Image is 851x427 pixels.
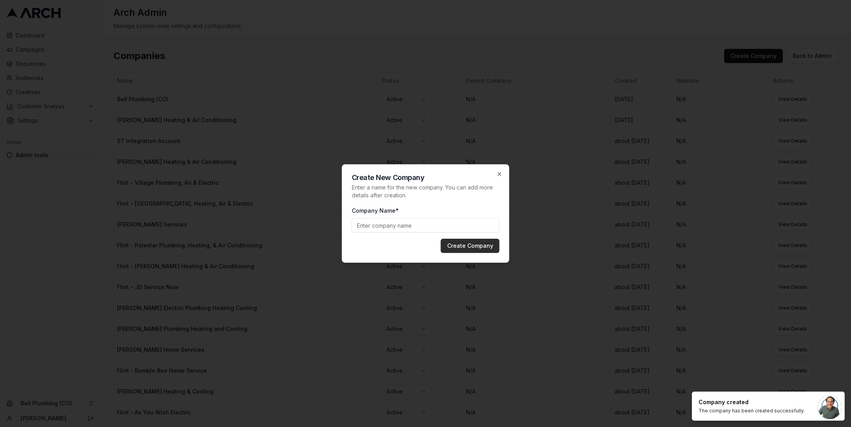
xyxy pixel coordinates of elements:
[699,398,805,406] div: Company created
[441,239,500,253] button: Create Company
[352,207,399,214] label: Company Name*
[352,218,500,232] input: Enter company name
[352,184,500,199] p: Enter a name for the new company. You can add more details after creation.
[699,408,805,414] div: The company has been created successfully.
[352,174,500,181] h2: Create New Company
